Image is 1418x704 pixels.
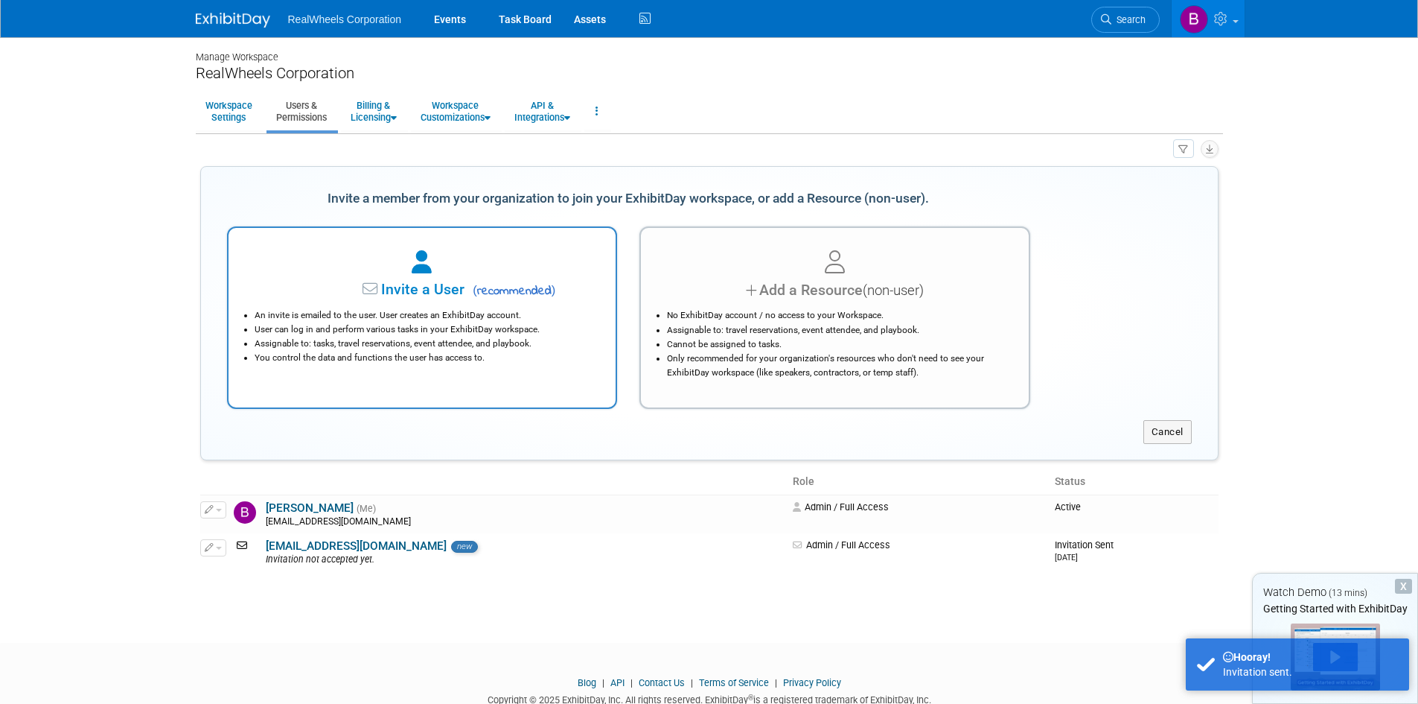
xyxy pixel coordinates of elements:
[234,501,256,524] img: Bean Grace
[771,677,781,688] span: |
[793,501,889,513] span: Admin / Full Access
[1253,585,1417,600] div: Watch Demo
[667,323,1010,337] li: Assignable to: travel reservations, event attendee, and playbook.
[639,677,685,688] a: Contact Us
[1223,665,1398,679] div: Invitation sent.
[578,677,596,688] a: Blog
[505,93,580,130] a: API &Integrations
[227,183,1030,215] div: Invite a member from your organization to join your ExhibitDay workspace, or add a Resource (non-...
[660,279,1010,301] div: Add a Resource
[1143,420,1192,444] button: Cancel
[411,93,500,130] a: WorkspaceCustomizations
[793,539,890,551] span: Admin / Full Access
[699,677,769,688] a: Terms of Service
[266,93,336,130] a: Users &Permissions
[266,516,784,528] div: [EMAIL_ADDRESS][DOMAIN_NAME]
[783,677,841,688] a: Privacy Policy
[266,554,784,566] div: Invitation not accepted yet.
[288,281,464,298] span: Invite a User
[255,323,598,337] li: User can log in and perform various tasks in your ExhibitDay workspace.
[598,677,608,688] span: |
[687,677,697,688] span: |
[1049,469,1218,495] th: Status
[1055,501,1081,513] span: Active
[1091,7,1160,33] a: Search
[1395,579,1412,594] div: Dismiss
[255,337,598,351] li: Assignable to: tasks, travel reservations, event attendee, and playbook.
[627,677,636,688] span: |
[266,539,447,553] a: [EMAIL_ADDRESS][DOMAIN_NAME]
[1180,5,1208,34] img: Bean Grace
[468,282,555,300] span: recommended
[288,13,402,25] span: RealWheels Corporation
[196,93,262,130] a: WorkspaceSettings
[473,283,477,297] span: (
[357,504,376,514] span: (Me)
[552,283,556,297] span: )
[341,93,406,130] a: Billing &Licensing
[1055,539,1114,562] span: Invitation Sent
[196,64,1223,83] div: RealWheels Corporation
[1253,601,1417,616] div: Getting Started with ExhibitDay
[667,352,1010,380] li: Only recommended for your organization's resources who don't need to see your ExhibitDay workspac...
[196,37,1223,64] div: Manage Workspace
[1329,588,1367,598] span: (13 mins)
[196,13,270,28] img: ExhibitDay
[610,677,625,688] a: API
[748,694,753,702] sup: ®
[255,308,598,323] li: An invite is emailed to the user. User creates an ExhibitDay account.
[1223,650,1398,665] div: Hooray!
[1055,553,1078,562] small: [DATE]
[863,282,924,299] span: (non-user)
[667,308,1010,323] li: No ExhibitDay account / no access to your Workspace.
[787,469,1049,495] th: Role
[667,337,1010,352] li: Cannot be assigned to tasks.
[255,351,598,365] li: You control the data and functions the user has access to.
[1111,14,1146,25] span: Search
[451,541,478,553] span: new
[266,501,354,515] a: [PERSON_NAME]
